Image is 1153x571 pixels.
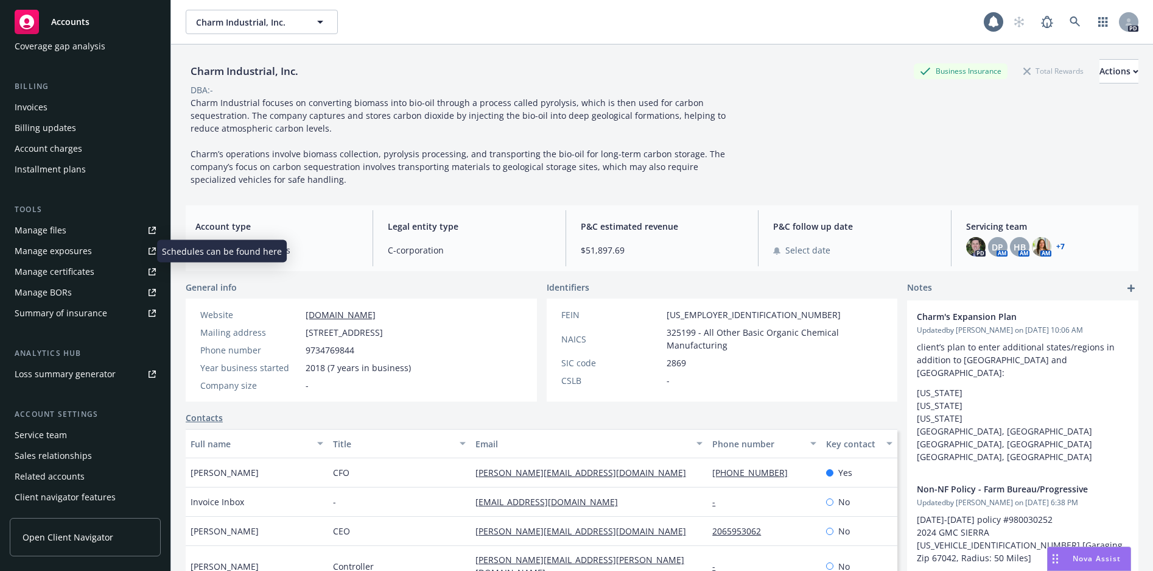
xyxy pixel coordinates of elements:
span: 325199 - All Other Basic Organic Chemical Manufacturing [667,326,883,352]
span: Charm Industrial, Inc. [196,16,301,29]
a: Manage files [10,221,161,240]
span: Accounts [51,17,89,27]
div: Billing updates [15,118,76,138]
span: $51,897.69 [581,244,743,257]
div: NAICS [561,333,662,346]
a: add [1124,281,1138,296]
span: Nova Assist [1073,553,1121,564]
div: Full name [191,438,310,450]
div: Mailing address [200,326,301,339]
div: Website [200,308,301,321]
div: Service team [15,425,67,445]
img: photo [966,237,986,257]
div: Tools [10,204,161,216]
p: client’s plan to enter additional states/regions in addition to [GEOGRAPHIC_DATA] and [GEOGRAPHIC... [917,341,1129,379]
a: 2065953062 [712,525,771,537]
span: No [838,525,850,537]
div: Account settings [10,408,161,420]
div: Summary of insurance [15,303,107,323]
button: Phone number [707,429,821,458]
span: C-corporation [388,244,550,257]
button: Nova Assist [1047,547,1131,571]
span: Yes [838,466,852,479]
span: Select date [785,244,830,257]
div: Related accounts [15,467,85,486]
button: Charm Industrial, Inc. [186,10,338,34]
button: Full name [186,429,328,458]
div: Manage exposures [15,241,92,261]
div: SIC code [561,356,662,369]
a: Accounts [10,5,161,39]
span: 2869 [667,356,686,369]
p: [US_STATE] [US_STATE] [US_STATE] [GEOGRAPHIC_DATA], [GEOGRAPHIC_DATA] [GEOGRAPHIC_DATA], [GEOGRAP... [917,386,1129,463]
div: Charm's Expansion PlanUpdatedby [PERSON_NAME] on [DATE] 10:06 AMclient’s plan to enter additional... [907,300,1138,473]
span: General info [186,281,237,294]
span: Updated by [PERSON_NAME] on [DATE] 10:06 AM [917,325,1129,336]
div: CSLB [561,374,662,387]
a: Loss summary generator [10,364,161,384]
a: - [712,496,725,508]
a: Search [1063,10,1087,34]
div: Installment plans [15,160,86,179]
div: DBA: - [191,83,213,96]
span: Invoice Inbox [191,495,244,508]
a: [PERSON_NAME][EMAIL_ADDRESS][DOMAIN_NAME] [475,467,696,478]
div: Drag to move [1048,547,1063,570]
span: Open Client Navigator [23,531,113,544]
div: Loss summary generator [15,364,116,384]
span: [US_EMPLOYER_IDENTIFICATION_NUMBER] [667,308,841,321]
span: Identifiers [547,281,589,294]
a: [PERSON_NAME][EMAIL_ADDRESS][DOMAIN_NAME] [475,525,696,537]
span: [PERSON_NAME] [191,525,259,537]
a: Service team [10,425,161,445]
div: Phone number [712,438,803,450]
div: Key contact [826,438,879,450]
span: - [333,495,336,508]
div: Charm Industrial, Inc. [186,63,303,79]
img: photo [1032,237,1051,257]
a: Contacts [186,411,223,424]
a: Manage BORs [10,283,161,302]
div: Coverage gap analysis [15,37,105,56]
span: Legal entity type [388,220,550,233]
span: [PERSON_NAME] [191,466,259,479]
div: Email [475,438,690,450]
span: Notes [907,281,932,296]
span: 9734769844 [306,344,354,356]
a: Client navigator features [10,488,161,507]
a: Related accounts [10,467,161,486]
button: Key contact [821,429,897,458]
button: Actions [1099,59,1138,83]
span: 2018 (7 years in business) [306,361,411,374]
a: Sales relationships [10,446,161,466]
div: Invoices [15,98,47,117]
span: No [838,495,850,508]
div: Account charges [15,139,82,158]
a: Start snowing [1007,10,1031,34]
a: Billing updates [10,118,161,138]
span: DP [992,241,1003,254]
div: Title [333,438,452,450]
a: Report a Bug [1035,10,1059,34]
div: Client navigator features [15,488,116,507]
span: P&C follow up date [773,220,936,233]
div: Manage files [15,221,66,240]
a: [EMAIL_ADDRESS][DOMAIN_NAME] [475,496,628,508]
a: Manage exposures [10,241,161,261]
a: Invoices [10,98,161,117]
span: CEO [333,525,350,537]
a: Switch app [1091,10,1115,34]
span: - [667,374,670,387]
span: Updated by [PERSON_NAME] on [DATE] 6:38 PM [917,497,1129,508]
span: Non-NF Policy - Farm Bureau/Progressive [917,483,1097,495]
div: Analytics hub [10,347,161,360]
div: FEIN [561,308,662,321]
span: Servicing team [966,220,1129,233]
div: Company size [200,379,301,392]
div: Total Rewards [1017,63,1090,79]
span: CFO [333,466,349,479]
div: Billing [10,80,161,93]
div: Phone number [200,344,301,356]
a: [PHONE_NUMBER] [712,467,797,478]
a: Installment plans [10,160,161,179]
